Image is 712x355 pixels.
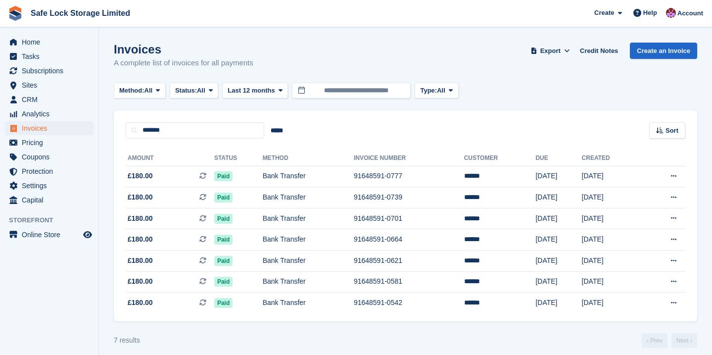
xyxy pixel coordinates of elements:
[535,208,581,229] td: [DATE]
[354,293,464,313] td: 91648591-0542
[128,298,153,308] span: £180.00
[22,164,81,178] span: Protection
[354,229,464,251] td: 91648591-0664
[114,43,253,56] h1: Invoices
[665,126,678,136] span: Sort
[263,187,354,208] td: Bank Transfer
[5,78,94,92] a: menu
[114,57,253,69] p: A complete list of invoices for all payments
[582,166,642,187] td: [DATE]
[22,136,81,150] span: Pricing
[263,151,354,166] th: Method
[8,6,23,21] img: stora-icon-8386f47178a22dfd0bd8f6a31ec36ba5ce8667c1dd55bd0f319d3a0aa187defe.svg
[582,293,642,313] td: [DATE]
[5,179,94,193] a: menu
[263,271,354,293] td: Bank Transfer
[354,187,464,208] td: 91648591-0739
[582,151,642,166] th: Created
[228,86,275,96] span: Last 12 months
[119,86,144,96] span: Method:
[214,235,233,245] span: Paid
[5,164,94,178] a: menu
[22,107,81,121] span: Analytics
[643,8,657,18] span: Help
[582,251,642,272] td: [DATE]
[354,208,464,229] td: 91648591-0701
[9,215,98,225] span: Storefront
[535,293,581,313] td: [DATE]
[263,208,354,229] td: Bank Transfer
[5,50,94,63] a: menu
[22,64,81,78] span: Subscriptions
[197,86,205,96] span: All
[144,86,153,96] span: All
[128,171,153,181] span: £180.00
[22,150,81,164] span: Coupons
[128,213,153,224] span: £180.00
[582,208,642,229] td: [DATE]
[5,35,94,49] a: menu
[528,43,572,59] button: Export
[582,271,642,293] td: [DATE]
[535,166,581,187] td: [DATE]
[22,193,81,207] span: Capital
[535,229,581,251] td: [DATE]
[214,171,233,181] span: Paid
[420,86,437,96] span: Type:
[5,150,94,164] a: menu
[175,86,197,96] span: Status:
[128,276,153,287] span: £180.00
[642,333,667,348] a: Previous
[263,251,354,272] td: Bank Transfer
[22,78,81,92] span: Sites
[214,277,233,287] span: Paid
[630,43,697,59] a: Create an Invoice
[354,151,464,166] th: Invoice Number
[5,136,94,150] a: menu
[128,255,153,266] span: £180.00
[27,5,134,21] a: Safe Lock Storage Limited
[5,93,94,106] a: menu
[222,83,288,99] button: Last 12 months
[671,333,697,348] a: Next
[5,107,94,121] a: menu
[22,121,81,135] span: Invoices
[415,83,458,99] button: Type: All
[437,86,445,96] span: All
[263,229,354,251] td: Bank Transfer
[5,121,94,135] a: menu
[535,151,581,166] th: Due
[5,193,94,207] a: menu
[263,293,354,313] td: Bank Transfer
[464,151,536,166] th: Customer
[170,83,218,99] button: Status: All
[535,187,581,208] td: [DATE]
[576,43,622,59] a: Credit Notes
[582,229,642,251] td: [DATE]
[214,193,233,203] span: Paid
[214,256,233,266] span: Paid
[263,166,354,187] td: Bank Transfer
[22,93,81,106] span: CRM
[22,228,81,242] span: Online Store
[5,228,94,242] a: menu
[214,151,263,166] th: Status
[22,50,81,63] span: Tasks
[640,333,699,348] nav: Page
[114,335,140,346] div: 7 results
[214,298,233,308] span: Paid
[354,271,464,293] td: 91648591-0581
[82,229,94,241] a: Preview store
[540,46,561,56] span: Export
[214,214,233,224] span: Paid
[126,151,214,166] th: Amount
[594,8,614,18] span: Create
[5,64,94,78] a: menu
[535,271,581,293] td: [DATE]
[114,83,166,99] button: Method: All
[128,234,153,245] span: £180.00
[677,8,703,18] span: Account
[128,192,153,203] span: £180.00
[22,179,81,193] span: Settings
[22,35,81,49] span: Home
